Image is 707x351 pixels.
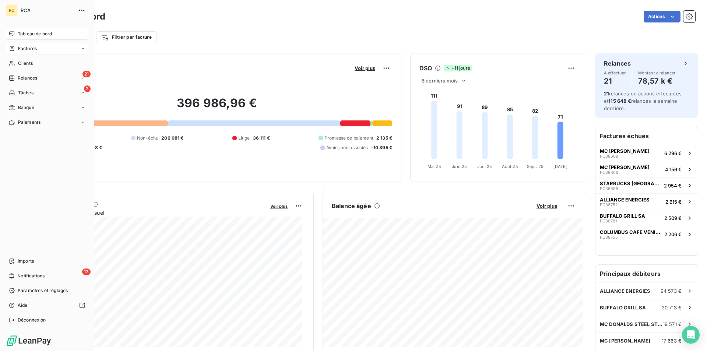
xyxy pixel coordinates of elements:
span: FC38755 [600,235,618,239]
span: Paiements [18,119,41,126]
span: 21 [604,91,609,96]
button: Filtrer par facture [96,31,156,43]
button: ALLIANCE ENERGIESFC387522 615 € [595,193,698,210]
span: 36 111 € [253,135,270,141]
h4: 21 [604,75,626,87]
img: Logo LeanPay [6,335,52,347]
span: 2 135 € [376,135,392,141]
h6: Factures échues [595,127,698,145]
span: Clients [18,60,33,67]
span: ALLIANCE ENERGIES [600,288,651,294]
span: ALLIANCE ENERGIES [600,197,650,203]
h6: Principaux débiteurs [595,265,698,282]
tspan: Juin 25 [452,164,467,169]
tspan: Sept. 25 [527,164,544,169]
span: 2 206 € [664,231,682,237]
button: MC [PERSON_NAME]FC386086 296 € [595,145,698,161]
span: Tableau de bord [18,31,52,37]
span: COLUMBUS CAFE VENISSIEUX [600,229,661,235]
button: BUFFALO GRILL SAFC387812 509 € [595,210,698,226]
span: Non-échu [137,135,158,141]
span: MC [PERSON_NAME] [600,338,650,344]
tspan: Juil. 25 [477,164,492,169]
span: 206 081 € [161,135,183,141]
tspan: Août 25 [502,164,518,169]
span: Notifications [17,273,45,279]
span: 20 713 € [662,305,682,310]
span: 6 derniers mois [422,78,458,84]
span: Banque [18,104,34,111]
span: FC36595 [600,186,618,191]
div: RC [6,4,18,16]
span: 115 648 € [608,98,631,104]
span: BUFFALO GRILL SA [600,213,645,219]
h2: 396 986,96 € [42,96,392,118]
h6: Balance âgée [332,201,371,210]
span: 2 954 € [664,183,682,189]
span: Factures [18,45,37,52]
h6: DSO [419,64,432,73]
span: FC38466 [600,170,618,175]
button: Voir plus [534,203,559,209]
span: 17 663 € [662,338,682,344]
span: Tâches [18,89,34,96]
button: Voir plus [352,65,377,71]
span: Promesse de paiement [324,135,373,141]
span: BUFFALO GRILL SA [600,305,646,310]
span: Voir plus [537,203,557,209]
span: 2 [84,85,91,92]
span: 19 571 € [663,321,682,327]
span: Avoirs non associés [326,144,368,151]
span: MC [PERSON_NAME] [600,148,650,154]
a: Aide [6,299,88,311]
span: Chiffre d'affaires mensuel [42,209,265,217]
span: Déconnexion [18,317,46,323]
button: STARBUCKS [GEOGRAPHIC_DATA]FC365952 954 € [595,177,698,193]
span: 4 156 € [665,166,682,172]
span: Montant à relancer [638,71,676,75]
span: 13 [82,268,91,275]
span: Relances [18,75,37,81]
button: COLUMBUS CAFE VENISSIEUXFC387552 206 € [595,226,698,242]
span: -10 395 € [371,144,392,151]
span: MC [PERSON_NAME] [600,164,650,170]
span: 2 615 € [665,199,682,205]
span: À effectuer [604,71,626,75]
tspan: [DATE] [553,164,567,169]
div: Open Intercom Messenger [682,326,700,344]
button: Voir plus [268,203,290,209]
span: Paramètres et réglages [18,287,68,294]
span: RCA [21,7,74,13]
span: Imports [18,258,34,264]
span: 21 [82,71,91,77]
h6: Relances [604,59,631,68]
span: 6 296 € [664,150,682,156]
span: relances ou actions effectuées et relancés la semaine dernière. [604,91,682,111]
span: FC38608 [600,154,618,158]
span: 2 509 € [664,215,682,221]
h4: 78,57 k € [638,75,676,87]
span: Aide [18,302,28,309]
span: -11 jours [444,65,472,71]
span: MC DONALDS STEEL ST ETIENNE [600,321,663,327]
span: Voir plus [270,204,288,209]
span: Voir plus [355,65,375,71]
span: STARBUCKS [GEOGRAPHIC_DATA] [600,180,661,186]
button: MC [PERSON_NAME]FC384664 156 € [595,161,698,177]
span: Litige [238,135,250,141]
span: 94 573 € [661,288,682,294]
button: Actions [644,11,680,22]
tspan: Mai 25 [428,164,441,169]
span: FC38752 [600,203,618,207]
span: FC38781 [600,219,617,223]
